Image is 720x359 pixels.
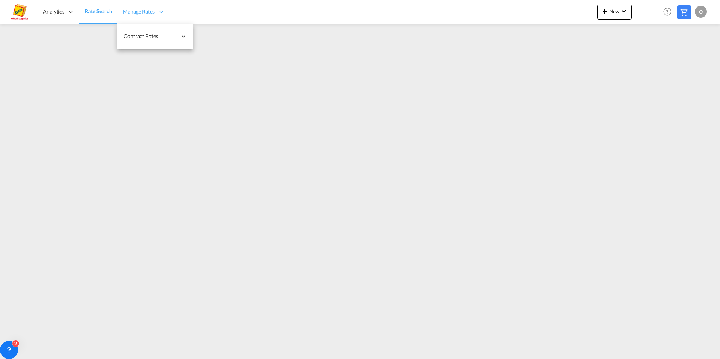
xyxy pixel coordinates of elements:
[11,3,28,20] img: a2a4a140666c11eeab5485e577415959.png
[600,7,609,16] md-icon: icon-plus 400-fg
[695,6,707,18] div: O
[661,5,677,19] div: Help
[619,7,628,16] md-icon: icon-chevron-down
[123,8,155,15] span: Manage Rates
[600,8,628,14] span: New
[43,8,64,15] span: Analytics
[117,24,193,49] div: Contract Rates
[597,5,632,20] button: icon-plus 400-fgNewicon-chevron-down
[124,32,177,40] span: Contract Rates
[85,8,112,14] span: Rate Search
[661,5,674,18] span: Help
